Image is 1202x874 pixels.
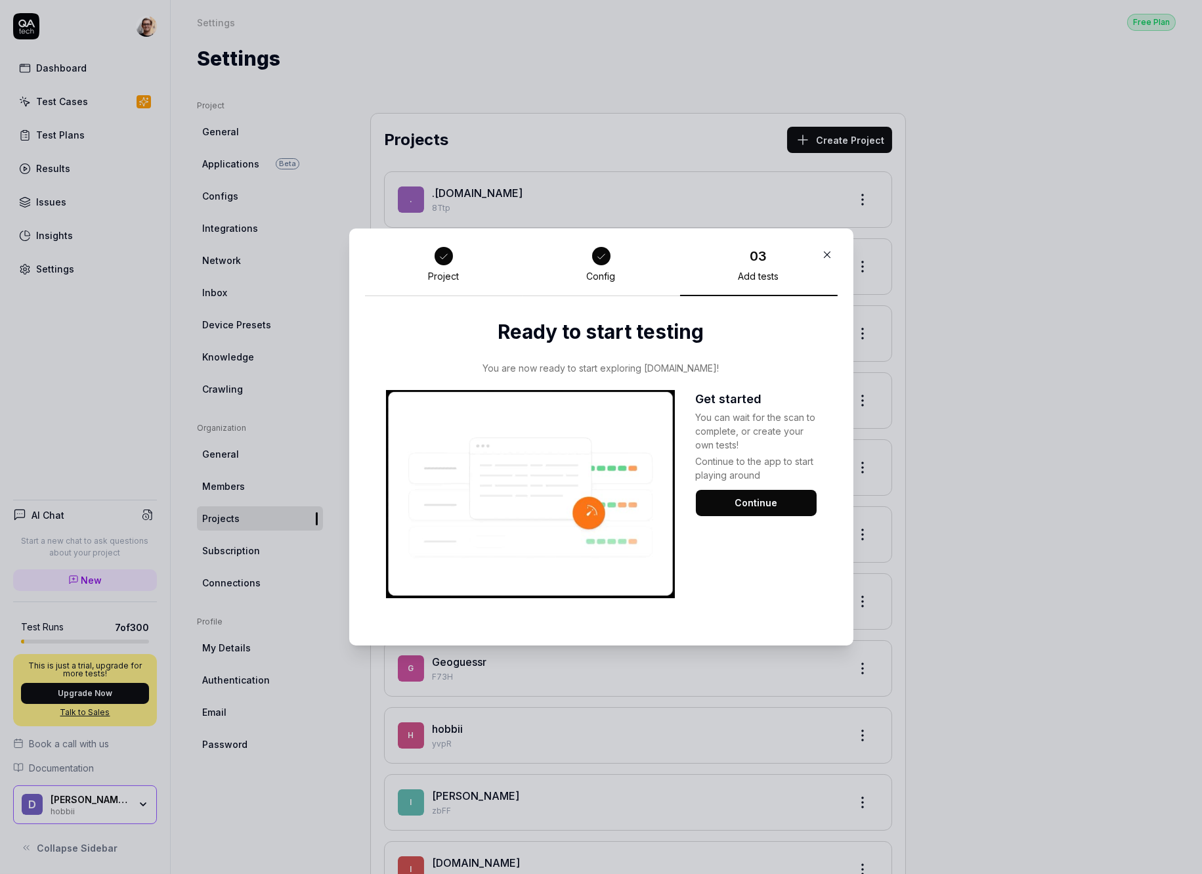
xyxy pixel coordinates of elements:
[386,318,817,347] h2: Ready to start testing
[696,490,817,516] button: Continue
[458,363,744,375] div: You are now ready to start exploring [DOMAIN_NAME]!
[428,271,459,283] div: Project
[750,246,767,266] div: 03
[739,271,779,282] div: Add tests
[696,390,817,408] h3: Get started
[696,408,817,452] div: You can wait for the scan to complete, or create your own tests!
[696,452,817,482] div: Continue to the app to start playing around
[587,271,616,283] div: Config
[817,244,838,265] button: Close Modal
